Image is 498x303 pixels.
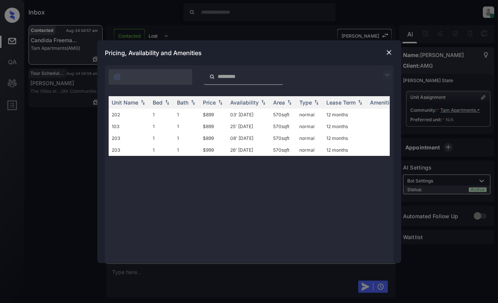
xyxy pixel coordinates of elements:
[385,49,393,56] img: close
[174,144,200,156] td: 1
[299,99,312,106] div: Type
[109,132,150,144] td: 203
[200,109,227,121] td: $899
[153,99,163,106] div: Bed
[270,132,296,144] td: 570 sqft
[200,144,227,156] td: $999
[150,109,174,121] td: 1
[270,144,296,156] td: 570 sqft
[356,100,364,105] img: sorting
[174,121,200,132] td: 1
[259,100,267,105] img: sorting
[109,144,150,156] td: 203
[227,121,270,132] td: 25' [DATE]
[270,121,296,132] td: 570 sqft
[296,132,323,144] td: normal
[113,73,121,81] img: icon-zuma
[200,121,227,132] td: $899
[200,132,227,144] td: $899
[174,109,200,121] td: 1
[109,121,150,132] td: 103
[270,109,296,121] td: 570 sqft
[323,132,367,144] td: 12 months
[112,99,138,106] div: Unit Name
[217,100,224,105] img: sorting
[286,100,293,105] img: sorting
[174,132,200,144] td: 1
[177,99,188,106] div: Bath
[296,121,323,132] td: normal
[227,144,270,156] td: 26' [DATE]
[150,144,174,156] td: 1
[97,40,401,65] div: Pricing, Availability and Amenities
[230,99,259,106] div: Availability
[326,99,356,106] div: Lease Term
[163,100,171,105] img: sorting
[209,73,215,80] img: icon-zuma
[323,121,367,132] td: 12 months
[383,70,392,79] img: icon-zuma
[109,109,150,121] td: 202
[313,100,320,105] img: sorting
[203,99,216,106] div: Price
[139,100,147,105] img: sorting
[370,99,395,106] div: Amenities
[273,99,285,106] div: Area
[227,132,270,144] td: 08' [DATE]
[227,109,270,121] td: 03' [DATE]
[323,109,367,121] td: 12 months
[150,121,174,132] td: 1
[189,100,197,105] img: sorting
[323,144,367,156] td: 12 months
[296,109,323,121] td: normal
[296,144,323,156] td: normal
[150,132,174,144] td: 1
